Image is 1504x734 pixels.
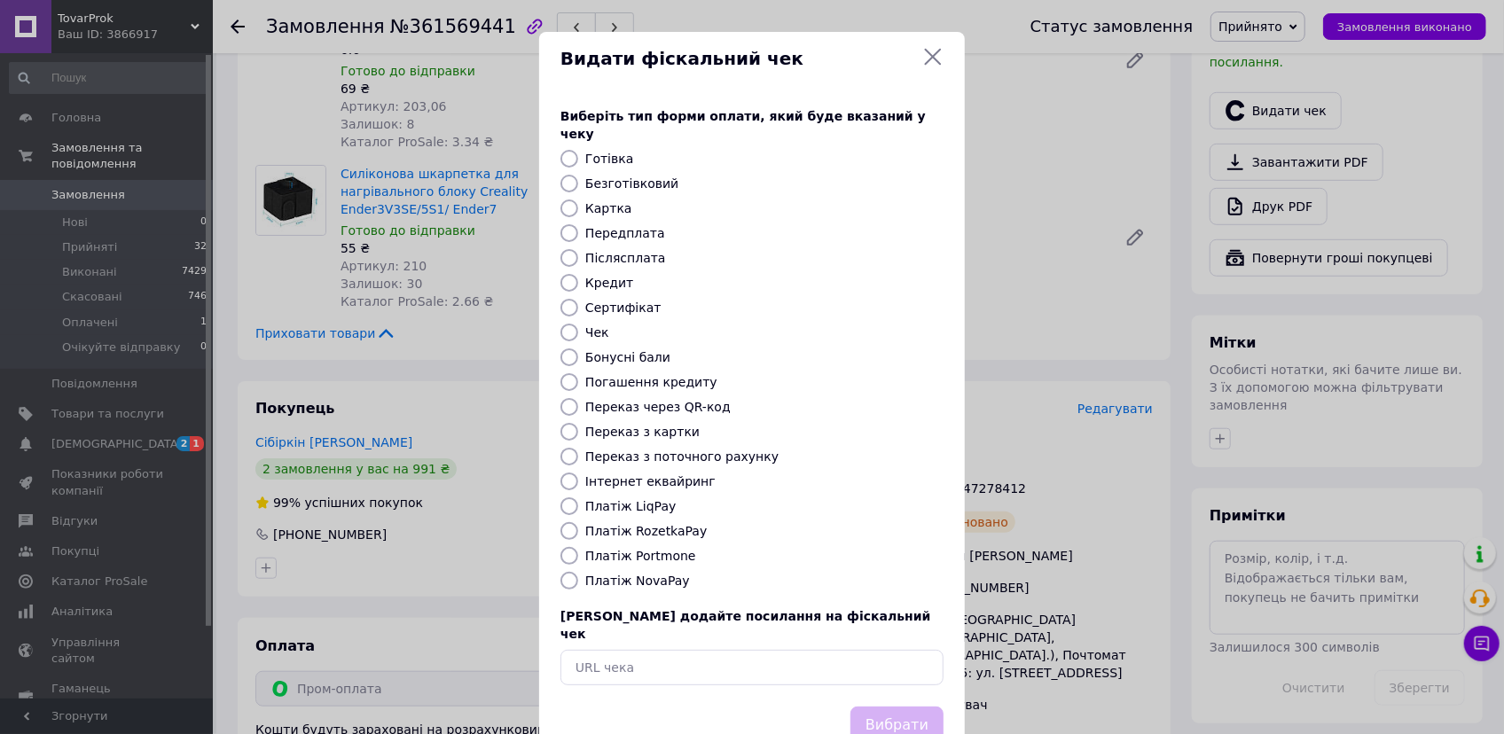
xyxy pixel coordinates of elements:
label: Післясплата [585,251,666,265]
label: Кредит [585,276,633,290]
label: Платіж LiqPay [585,499,676,513]
span: Видати фіскальний чек [560,46,915,72]
label: Переказ через QR-код [585,400,731,414]
label: Безготівковий [585,176,678,191]
label: Переказ з поточного рахунку [585,449,779,464]
label: Платіж NovaPay [585,574,690,588]
label: Сертифікат [585,301,662,315]
label: Картка [585,201,632,215]
input: URL чека [560,650,944,685]
label: Інтернет еквайринг [585,474,716,488]
label: Передплата [585,226,665,240]
label: Платіж Portmone [585,549,696,563]
label: Бонусні бали [585,350,670,364]
label: Погашення кредиту [585,375,717,389]
label: Платіж RozetkaPay [585,524,707,538]
label: Чек [585,325,609,340]
label: Готівка [585,152,633,166]
label: Переказ з картки [585,425,700,439]
span: Виберіть тип форми оплати, який буде вказаний у чеку [560,109,926,141]
span: [PERSON_NAME] додайте посилання на фіскальний чек [560,609,931,641]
